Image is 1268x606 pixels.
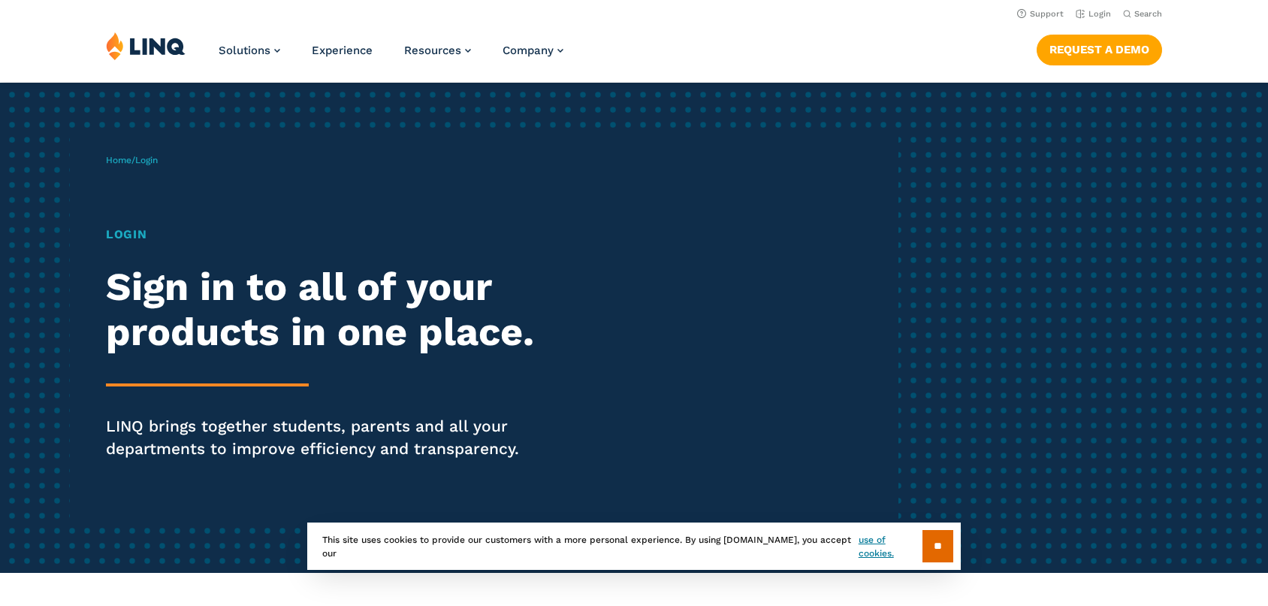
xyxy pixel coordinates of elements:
[1017,9,1064,19] a: Support
[404,44,471,57] a: Resources
[106,155,158,165] span: /
[1037,35,1162,65] a: Request a Demo
[1123,8,1162,20] button: Open Search Bar
[312,44,373,57] a: Experience
[1134,9,1162,19] span: Search
[404,44,461,57] span: Resources
[106,265,594,355] h2: Sign in to all of your products in one place.
[135,155,158,165] span: Login
[1037,32,1162,65] nav: Button Navigation
[1076,9,1111,19] a: Login
[219,44,280,57] a: Solutions
[106,226,594,244] h1: Login
[106,155,131,165] a: Home
[859,533,922,560] a: use of cookies.
[503,44,554,57] span: Company
[307,523,961,570] div: This site uses cookies to provide our customers with a more personal experience. By using [DOMAIN...
[219,32,563,81] nav: Primary Navigation
[503,44,563,57] a: Company
[106,415,594,460] p: LINQ brings together students, parents and all your departments to improve efficiency and transpa...
[106,32,186,60] img: LINQ | K‑12 Software
[219,44,270,57] span: Solutions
